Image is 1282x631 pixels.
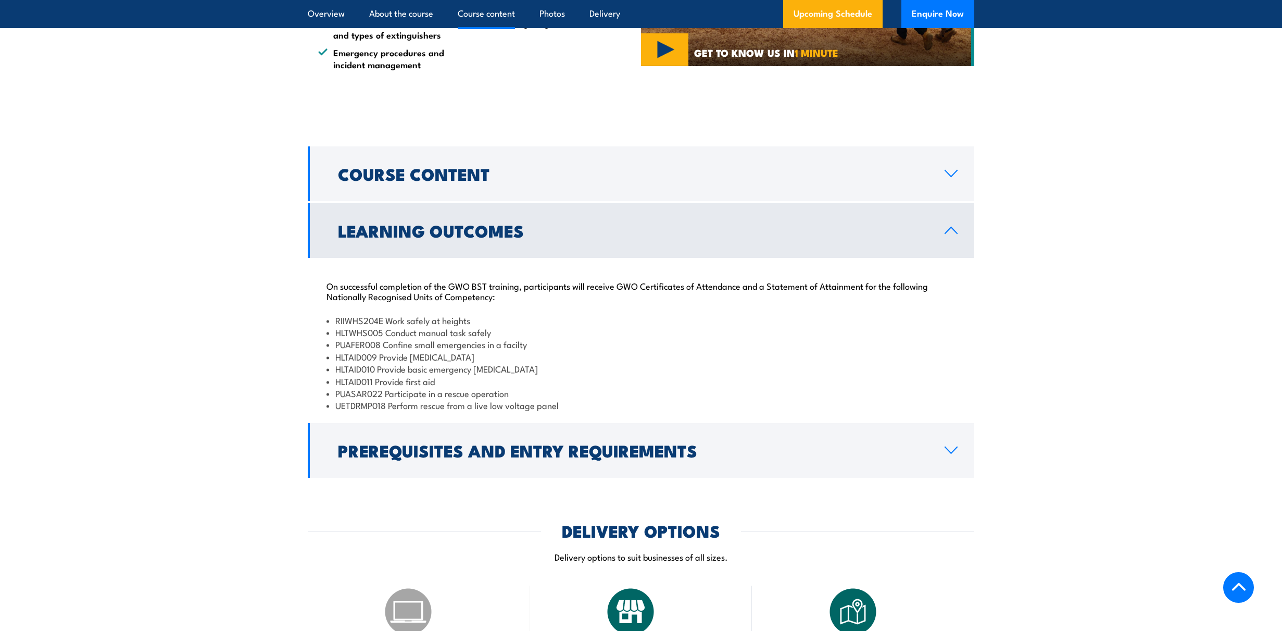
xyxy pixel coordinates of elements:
[318,46,446,71] li: Emergency procedures and incident management
[326,375,956,387] li: HLTAID011 Provide first aid
[338,223,928,238] h2: Learning Outcomes
[795,45,838,60] strong: 1 MINUTE
[326,363,956,375] li: HLTAID010 Provide basic emergency [MEDICAL_DATA]
[308,551,974,563] p: Delivery options to suit businesses of all sizes.
[326,326,956,338] li: HLTWHS005 Conduct manual task safely
[326,280,956,301] p: On successful completion of the GWO BST training, participants will receive GWO Certificates of A...
[562,523,720,538] h2: DELIVERY OPTIONS
[338,443,928,457] h2: Prerequisites and Entry Requirements
[326,338,956,350] li: PUAFER008 Confine small emergencies in a facilty
[308,203,974,258] a: Learning Outcomes
[326,351,956,363] li: HLTAID009 Provide [MEDICAL_DATA]
[318,17,446,41] li: Fire science, classes of fire, and types of extinguishers
[338,166,928,181] h2: Course Content
[308,146,974,201] a: Course Content
[326,399,956,411] li: UETDRMP018 Perform rescue from a live low voltage panel
[465,17,593,41] li: Basic firefighting tactics
[326,314,956,326] li: RIIWHS204E Work safely at heights
[694,48,838,57] span: GET TO KNOW US IN
[308,423,974,478] a: Prerequisites and Entry Requirements
[326,387,956,399] li: PUASAR022 Participate in a rescue operation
